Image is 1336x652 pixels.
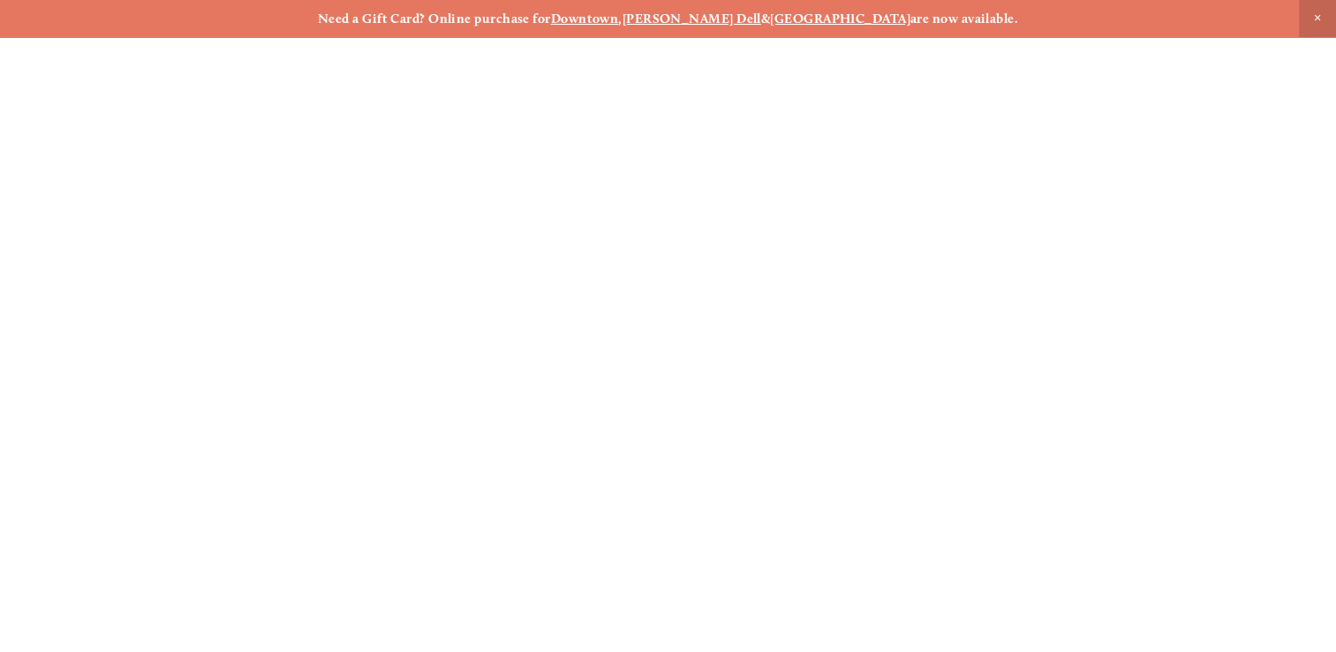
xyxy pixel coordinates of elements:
[618,11,622,27] strong: ,
[910,11,1018,27] strong: are now available.
[770,11,910,27] a: [GEOGRAPHIC_DATA]
[551,11,619,27] a: Downtown
[761,11,770,27] strong: &
[623,11,761,27] a: [PERSON_NAME] Dell
[318,11,551,27] strong: Need a Gift Card? Online purchase for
